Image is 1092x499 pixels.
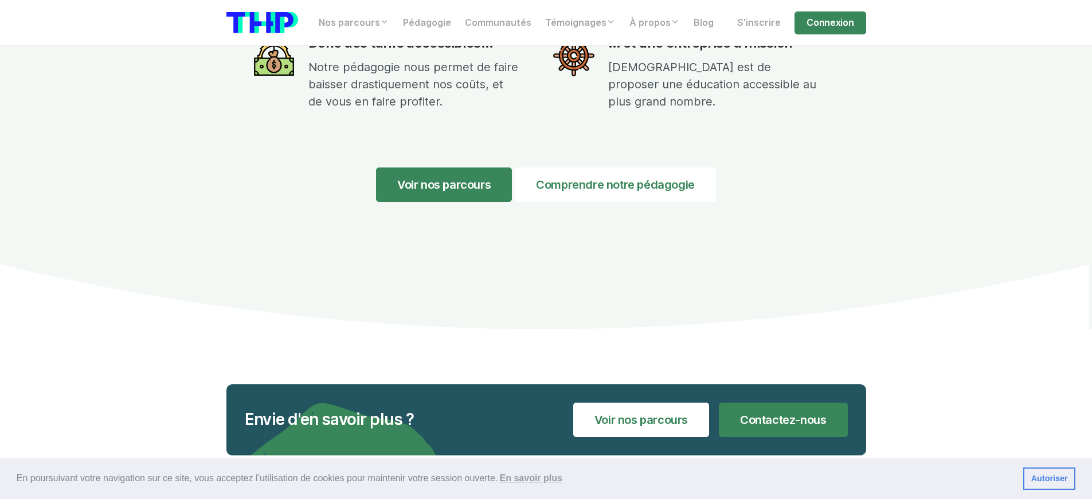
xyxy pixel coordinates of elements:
a: Nos parcours [312,11,396,34]
a: Voir nos parcours [376,167,512,202]
a: Connexion [794,11,866,34]
img: icon [553,35,594,76]
a: Voir nos parcours [573,403,709,437]
a: Communautés [458,11,538,34]
a: dismiss cookie message [1023,467,1075,490]
a: Contactez-nous [719,403,847,437]
a: Témoignages [538,11,623,34]
a: Comprendre notre pédagogie [515,167,716,202]
img: icon [253,35,295,76]
a: À propos [623,11,687,34]
a: learn more about cookies [498,470,564,487]
p: Notre pédagogie nous permet de faire baisser drastiquement nos coûts, et de vous en faire profiter. [308,59,539,110]
a: Pédagogie [396,11,458,34]
a: Blog [687,11,721,34]
img: logo [226,12,298,33]
a: S'inscrire [730,11,788,34]
div: Envie d'en savoir plus ? [245,410,414,430]
span: En poursuivant votre navigation sur ce site, vous acceptez l’utilisation de cookies pour mainteni... [17,470,1014,487]
p: [DEMOGRAPHIC_DATA] est de proposer une éducation accessible au plus grand nombre. [608,59,839,110]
